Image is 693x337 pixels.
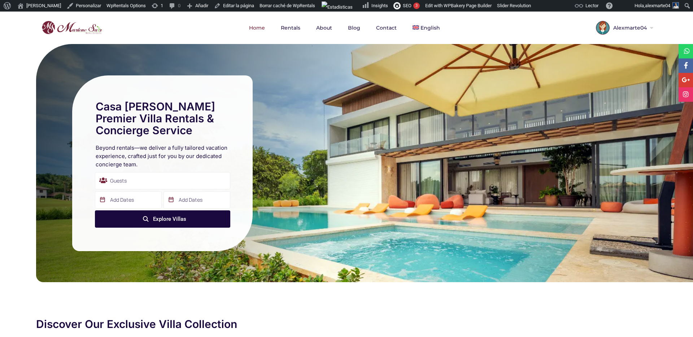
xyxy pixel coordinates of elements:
[645,3,670,8] span: alexmarte04
[420,25,440,31] span: English
[40,19,104,36] img: logo
[369,12,404,44] a: Contact
[405,12,447,44] a: English
[497,3,531,8] span: Slider Revolution
[274,12,308,44] a: Rentals
[96,101,229,136] h1: Casa [PERSON_NAME] Premier Villa Rentals & Concierge Service
[95,191,162,209] input: Add Dates
[322,1,353,13] img: Visitas de 48 horas. Haz clic para ver más estadísticas del sitio.
[309,12,339,44] a: About
[242,12,272,44] a: Home
[36,318,657,330] h2: Discover Our Exclusive Villa Collection
[341,12,367,44] a: Blog
[95,210,230,228] button: Explore Villas
[413,3,420,9] div: 3
[96,144,229,168] h2: Beyond rentals—we deliver a fully tailored vacation experience, crafted just for you by our dedic...
[95,172,230,189] div: Guests
[164,191,230,209] input: Add Dates
[610,25,649,30] span: Alexmarte04
[403,3,411,8] span: SEO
